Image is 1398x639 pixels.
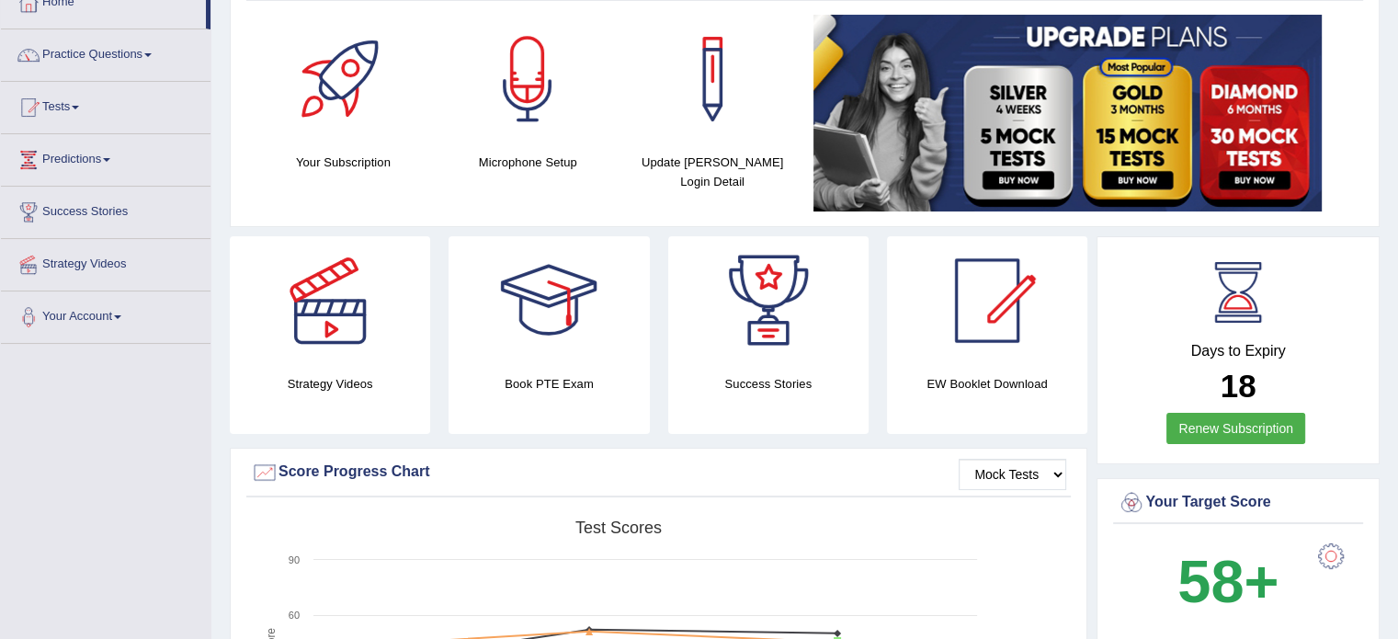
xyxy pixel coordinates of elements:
[260,153,426,172] h4: Your Subscription
[813,15,1322,211] img: small5.jpg
[1221,368,1256,404] b: 18
[1,291,210,337] a: Your Account
[1,82,210,128] a: Tests
[1177,548,1279,615] b: 58+
[1,187,210,233] a: Success Stories
[668,374,869,394] h4: Success Stories
[1,134,210,180] a: Predictions
[445,153,611,172] h4: Microphone Setup
[289,554,300,565] text: 90
[230,374,430,394] h4: Strategy Videos
[1118,489,1358,517] div: Your Target Score
[1166,413,1305,444] a: Renew Subscription
[1118,343,1358,359] h4: Days to Expiry
[289,610,300,621] text: 60
[449,374,649,394] h4: Book PTE Exam
[630,153,796,191] h4: Update [PERSON_NAME] Login Detail
[1,239,210,285] a: Strategy Videos
[251,459,1066,486] div: Score Progress Chart
[575,519,662,537] tspan: Test scores
[1,29,210,75] a: Practice Questions
[887,374,1087,394] h4: EW Booklet Download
